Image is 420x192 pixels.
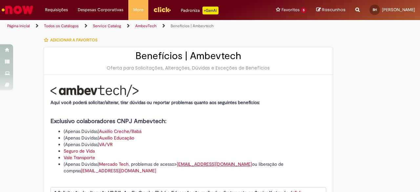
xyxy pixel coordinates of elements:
a: Todos os Catálogos [44,23,79,29]
a: Mercado Tech [99,161,129,167]
a: Service Catalog [93,23,121,29]
a: Auxílio Educação [99,135,134,141]
a: Vale Transporte [64,155,95,160]
strong: Exclusivo colaboradores CNPJ Ambevtech: [51,117,166,125]
a: Seguro de Vida [64,148,95,154]
h2: Benefícios | Ambevtech [51,51,326,61]
a: [EMAIL_ADDRESS][DOMAIN_NAME] [177,161,252,167]
ul: Trilhas de página [5,20,275,32]
li: (Apenas Dúvidas) [64,135,326,141]
span: Adicionar a Favoritos [50,37,97,43]
span: Despesas Corporativas [78,7,123,13]
span: BH [373,8,377,12]
img: click_logo_yellow_360x200.png [153,5,171,14]
span: Requisições [45,7,68,13]
span: Favoritos [282,7,300,13]
a: VA/VR [99,141,113,147]
strong: Aqui você poderá solicitar/alterar, tirar dúvidas ou reportar problemas quanto aos seguintes bene... [51,99,260,105]
li: (Apenas Dúvidas) [64,141,326,148]
img: ServiceNow [1,3,34,16]
span: Rascunhos [322,7,346,13]
li: (Apenas Dúvidas) , problemas de acesso> ou liberação de compras [64,161,326,174]
div: Padroniza [181,7,219,14]
a: Auxilio Creche/Babá [99,128,141,134]
a: Rascunhos [316,7,346,13]
span: 5 [301,8,306,13]
span: [PERSON_NAME] [382,7,415,12]
a: Página inicial [7,23,30,29]
li: (Apenas Dúvidas) [64,128,326,135]
a: AmbevTech [135,23,157,29]
a: [EMAIL_ADDRESS][DOMAIN_NAME] [81,168,156,174]
p: +GenAi [202,7,219,14]
div: Oferta para Solicitações, Alterações, Dúvidas e Exceções de Benefícios [51,65,326,71]
a: Benefícios | Ambevtech [171,23,214,29]
span: More [133,7,143,13]
button: Adicionar a Favoritos [44,33,101,47]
